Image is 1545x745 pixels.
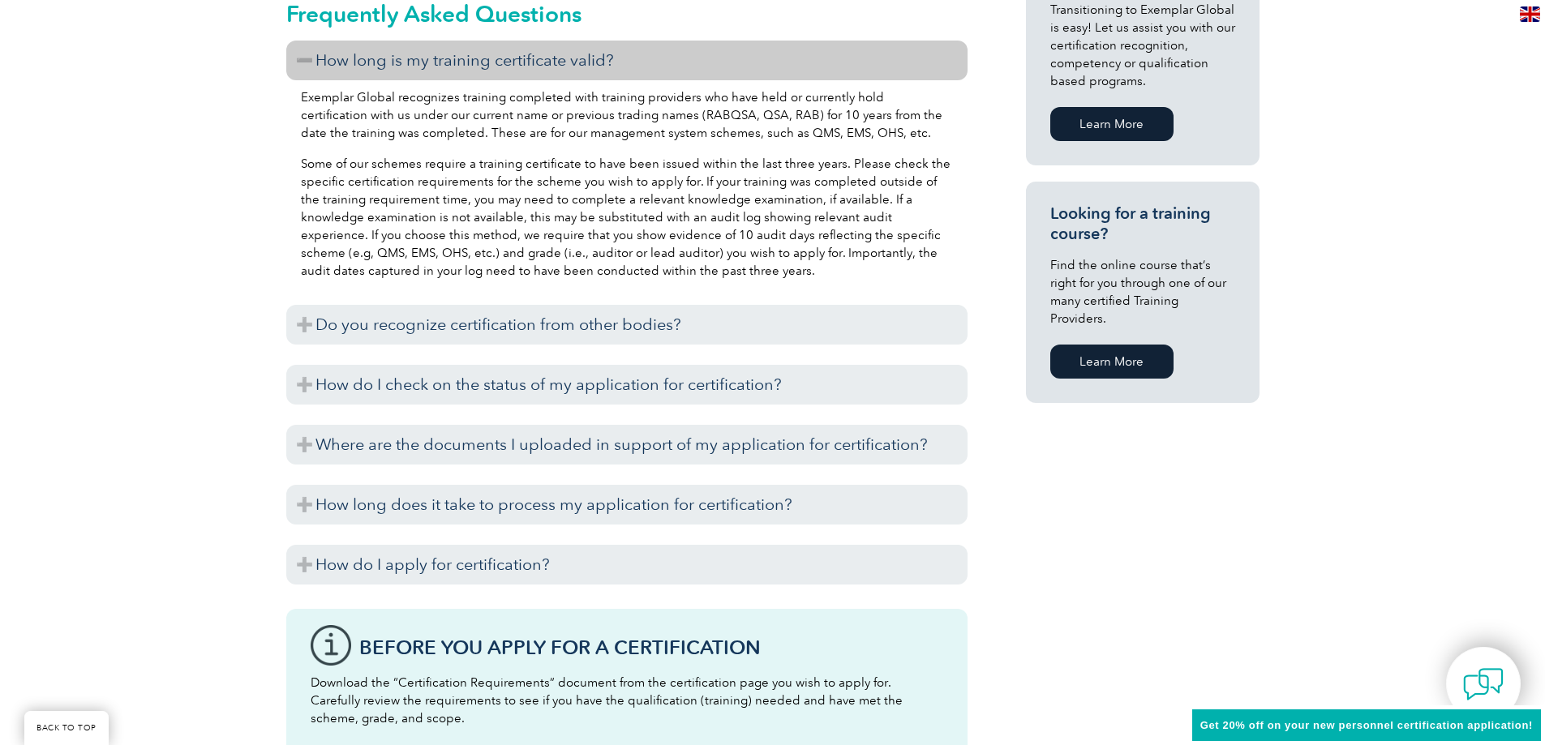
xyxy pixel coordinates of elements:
[286,1,968,27] h2: Frequently Asked Questions
[286,41,968,80] h3: How long is my training certificate valid?
[1050,345,1174,379] a: Learn More
[1050,1,1235,90] p: Transitioning to Exemplar Global is easy! Let us assist you with our certification recognition, c...
[359,637,943,657] h3: Before You Apply For a Certification
[286,365,968,405] h3: How do I check on the status of my application for certification?
[286,485,968,524] h3: How long does it take to process my application for certification?
[1050,256,1235,328] p: Find the online course that’s right for you through one of our many certified Training Providers.
[1200,719,1533,731] span: Get 20% off on your new personnel certification application!
[301,155,953,280] p: Some of our schemes require a training certificate to have been issued within the last three year...
[311,674,943,727] p: Download the “Certification Requirements” document from the certification page you wish to apply ...
[1463,664,1504,704] img: contact-chat.png
[286,425,968,465] h3: Where are the documents I uploaded in support of my application for certification?
[286,545,968,584] h3: How do I apply for certification?
[1050,107,1174,141] a: Learn More
[301,88,953,142] p: Exemplar Global recognizes training completed with training providers who have held or currently ...
[286,305,968,345] h3: Do you recognize certification from other bodies?
[1050,203,1235,244] h3: Looking for a training course?
[1520,6,1540,22] img: en
[24,711,109,745] a: BACK TO TOP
